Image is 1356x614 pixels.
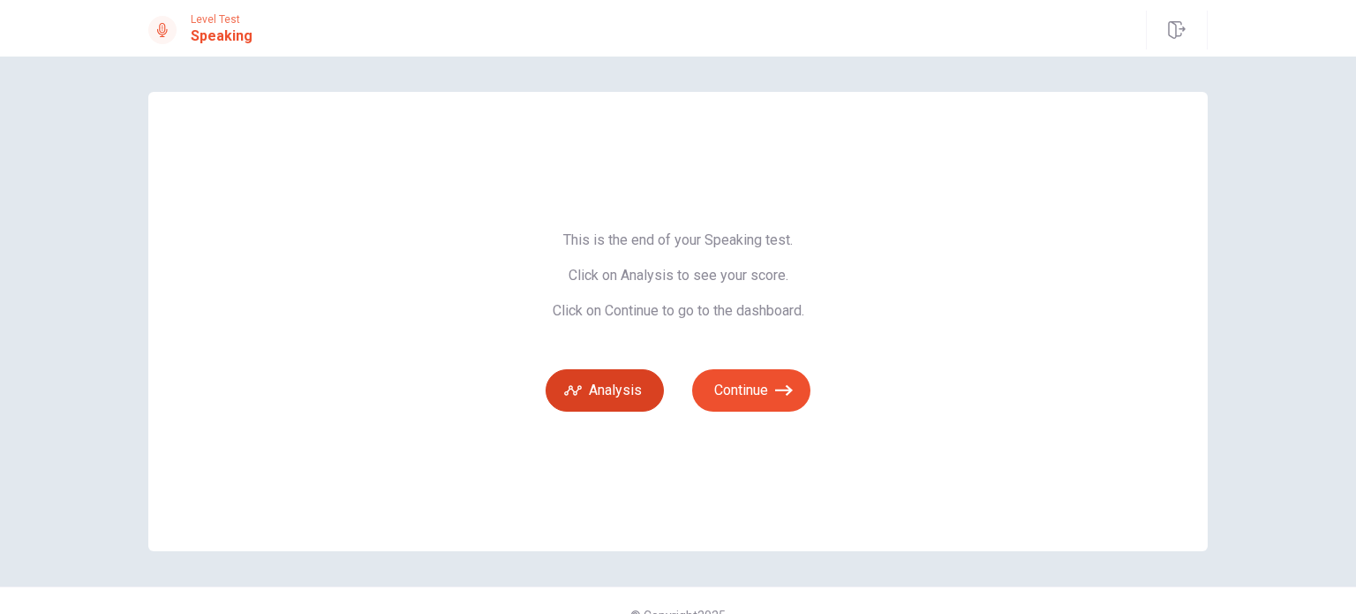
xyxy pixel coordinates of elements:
span: This is the end of your Speaking test. Click on Analysis to see your score. Click on Continue to ... [546,231,810,320]
button: Continue [692,369,810,412]
button: Analysis [546,369,664,412]
span: Level Test [191,13,252,26]
h1: Speaking [191,26,252,47]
